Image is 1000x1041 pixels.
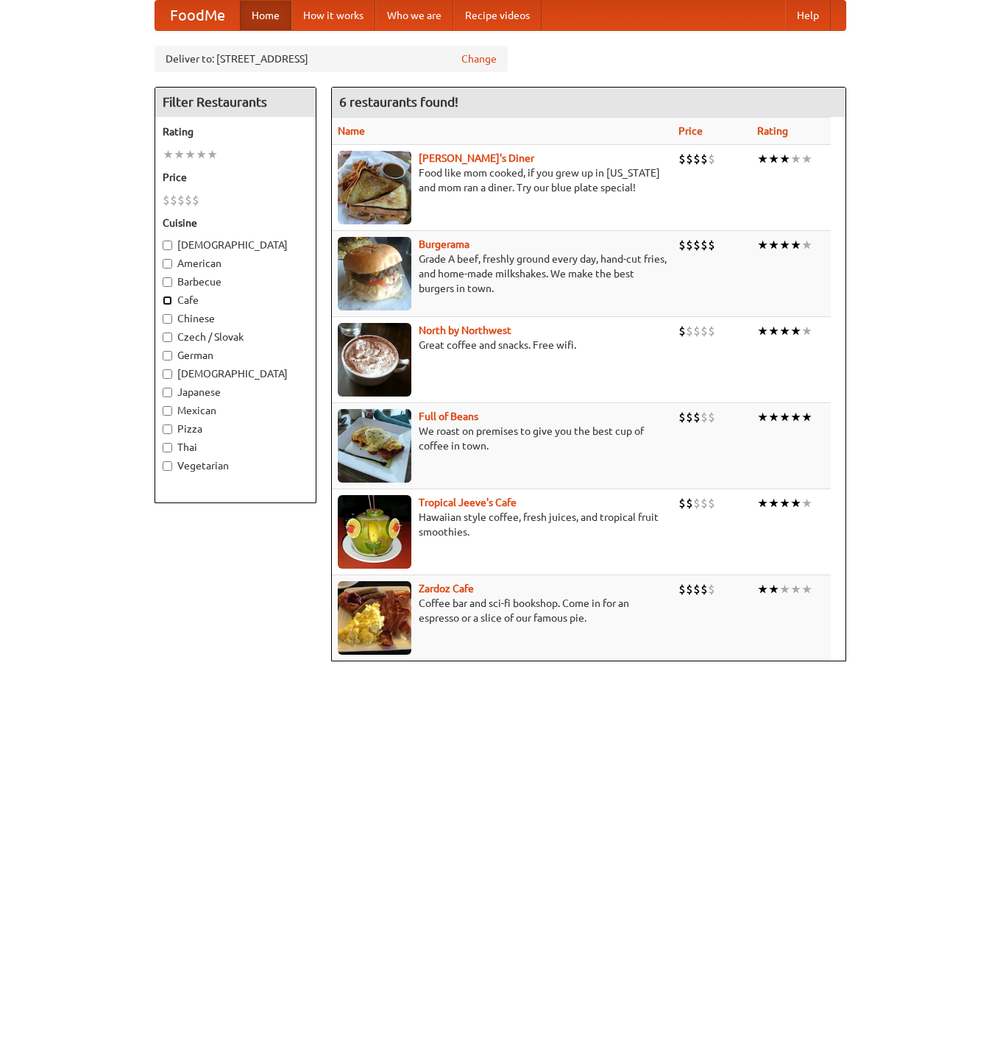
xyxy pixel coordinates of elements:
[163,216,308,230] h5: Cuisine
[163,440,308,455] label: Thai
[678,323,686,339] li: $
[163,422,308,436] label: Pizza
[678,237,686,253] li: $
[419,152,534,164] a: [PERSON_NAME]'s Diner
[163,293,308,308] label: Cafe
[163,296,172,305] input: Cafe
[757,323,768,339] li: ★
[678,151,686,167] li: $
[757,495,768,511] li: ★
[155,1,240,30] a: FoodMe
[801,495,812,511] li: ★
[163,256,308,271] label: American
[338,510,667,539] p: Hawaiian style coffee, fresh juices, and tropical fruit smoothies.
[196,146,207,163] li: ★
[207,146,218,163] li: ★
[708,323,715,339] li: $
[693,409,701,425] li: $
[779,237,790,253] li: ★
[419,497,517,508] a: Tropical Jeeve's Cafe
[163,124,308,139] h5: Rating
[185,146,196,163] li: ★
[163,274,308,289] label: Barbecue
[779,581,790,597] li: ★
[155,46,508,72] div: Deliver to: [STREET_ADDRESS]
[338,166,667,195] p: Food like mom cooked, if you grew up in [US_STATE] and mom ran a diner. Try our blue plate special!
[801,323,812,339] li: ★
[686,323,693,339] li: $
[693,581,701,597] li: $
[678,125,703,137] a: Price
[338,252,667,296] p: Grade A beef, freshly ground every day, hand-cut fries, and home-made milkshakes. We make the bes...
[338,424,667,453] p: We roast on premises to give you the best cup of coffee in town.
[163,238,308,252] label: [DEMOGRAPHIC_DATA]
[163,146,174,163] li: ★
[708,409,715,425] li: $
[163,443,172,452] input: Thai
[177,192,185,208] li: $
[801,151,812,167] li: ★
[686,581,693,597] li: $
[678,409,686,425] li: $
[757,409,768,425] li: ★
[790,237,801,253] li: ★
[163,330,308,344] label: Czech / Slovak
[163,348,308,363] label: German
[163,388,172,397] input: Japanese
[240,1,291,30] a: Home
[163,241,172,250] input: [DEMOGRAPHIC_DATA]
[419,238,469,250] b: Burgerama
[686,495,693,511] li: $
[708,237,715,253] li: $
[708,151,715,167] li: $
[192,192,199,208] li: $
[701,495,708,511] li: $
[693,495,701,511] li: $
[757,237,768,253] li: ★
[338,495,411,569] img: jeeves.jpg
[375,1,453,30] a: Who we are
[757,125,788,137] a: Rating
[701,409,708,425] li: $
[339,95,458,109] ng-pluralize: 6 restaurants found!
[757,581,768,597] li: ★
[768,323,779,339] li: ★
[163,366,308,381] label: [DEMOGRAPHIC_DATA]
[163,406,172,416] input: Mexican
[686,409,693,425] li: $
[686,237,693,253] li: $
[708,495,715,511] li: $
[338,151,411,224] img: sallys.jpg
[163,192,170,208] li: $
[163,170,308,185] h5: Price
[785,1,831,30] a: Help
[155,88,316,117] h4: Filter Restaurants
[678,581,686,597] li: $
[701,151,708,167] li: $
[419,324,511,336] a: North by Northwest
[693,151,701,167] li: $
[163,259,172,269] input: American
[163,314,172,324] input: Chinese
[790,409,801,425] li: ★
[768,151,779,167] li: ★
[779,151,790,167] li: ★
[461,51,497,66] a: Change
[163,424,172,434] input: Pizza
[185,192,192,208] li: $
[453,1,542,30] a: Recipe videos
[768,409,779,425] li: ★
[801,581,812,597] li: ★
[678,495,686,511] li: $
[163,277,172,287] input: Barbecue
[779,409,790,425] li: ★
[801,237,812,253] li: ★
[338,409,411,483] img: beans.jpg
[338,338,667,352] p: Great coffee and snacks. Free wifi.
[163,385,308,399] label: Japanese
[163,333,172,342] input: Czech / Slovak
[419,411,478,422] b: Full of Beans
